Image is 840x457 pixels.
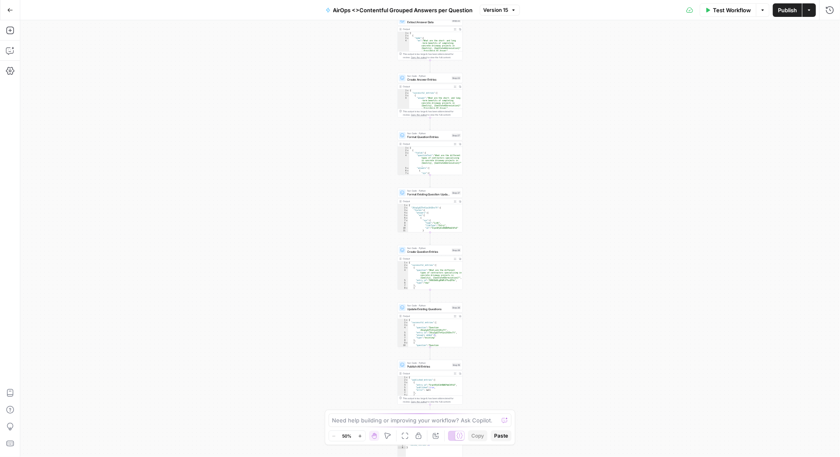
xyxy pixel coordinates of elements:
[430,117,431,130] g: Edge from step_23 to step_27
[468,430,487,441] button: Copy
[403,27,451,31] div: Output
[398,227,408,230] div: 10
[398,327,408,332] div: 4
[398,394,408,397] div: 8
[398,332,408,334] div: 5
[407,35,409,37] span: Toggle code folding, rows 2 through 41
[398,344,408,349] div: 10
[398,147,410,149] div: 1
[408,192,450,196] span: Format Existing Question Updates
[406,214,408,217] span: Toggle code folding, rows 5 through 27
[398,167,410,170] div: 5
[407,167,409,170] span: Toggle code folding, rows 5 through 13
[398,282,408,284] div: 6
[407,170,409,172] span: Toggle code folding, rows 6 through 12
[321,3,478,17] button: AirOps <>Contentful Grouped Answers per Question
[406,207,408,209] span: Toggle code folding, rows 2 through 30
[398,214,408,217] div: 5
[397,245,463,290] div: Run Code · PythonCreate Question EntriesStep 28Output{ "successful_entries":[ { "question":"What ...
[406,342,408,344] span: Toggle code folding, rows 9 through 14
[398,262,408,264] div: 1
[494,432,508,440] span: Paste
[411,56,427,59] span: Copy the output
[398,384,408,387] div: 4
[430,347,431,359] g: Edge from step_38 to step_16
[406,264,408,267] span: Toggle code folding, rows 2 through 88
[406,204,408,207] span: Toggle code folding, rows 1 through 782
[398,37,410,40] div: 3
[778,6,797,14] span: Publish
[408,304,450,307] span: Run Code · Python
[408,74,450,78] span: Run Code · Python
[406,212,408,214] span: Toggle code folding, rows 4 through 28
[398,339,408,342] div: 8
[407,32,409,35] span: Toggle code folding, rows 1 through 9962
[397,360,463,405] div: Run Code · PythonPublish All EntriesStep 16Output{ "published_entries":[ { "entry_id":"5rpnhPyUCd...
[398,219,408,222] div: 7
[398,40,410,52] div: 4
[408,77,450,81] span: Create Answer Entries
[398,170,410,172] div: 6
[398,97,410,110] div: 4
[407,152,409,154] span: Toggle code folding, rows 3 through 23
[407,147,409,149] span: Toggle code folding, rows 1 through 1436
[406,394,408,397] span: Toggle code folding, rows 8 through 12
[398,287,408,289] div: 8
[398,89,410,92] div: 1
[397,130,463,175] div: Run Code · PythonFormat Question EntriesStep 27Output[ { "fields":{ "questionText":"What are the ...
[398,152,410,154] div: 3
[398,232,408,235] div: 12
[403,142,451,146] div: Output
[403,257,451,260] div: Output
[398,322,408,324] div: 2
[452,76,461,80] div: Step 23
[398,337,408,339] div: 7
[408,135,450,139] span: Format Question Entries
[397,303,463,347] div: Run Code · PythonUpdate Existing QuestionsStep 38Output{ "successful_entries":[ { "question":"Que...
[398,392,408,394] div: 7
[397,16,463,60] div: Run Code · PythonExtract Answer DataStep 22Output[ { "name":{ "en":"What are the short- and long ...
[397,188,463,233] div: Run Code · PythonFormat Existing Question UpdatesStep 37Output{ "26iq1gXZTn4Jyu1hSEncTt":{ "field...
[398,269,408,279] div: 4
[403,372,451,375] div: Output
[403,397,461,403] div: This output is too large & has been abbreviated for review. to view the full content.
[430,60,431,72] g: Edge from step_22 to step_23
[408,20,450,24] span: Extract Answer Data
[406,287,408,289] span: Toggle code folding, rows 8 through 12
[406,324,408,327] span: Toggle code folding, rows 3 through 8
[411,400,427,403] span: Copy the output
[398,389,408,392] div: 6
[398,376,408,379] div: 1
[403,200,451,203] div: Output
[403,52,461,59] div: This output is too large & has been abbreviated for review. to view the full content.
[408,307,450,311] span: Update Existing Questions
[480,5,520,16] button: Version 15
[452,363,461,367] div: Step 16
[398,319,408,322] div: 1
[406,267,408,269] span: Toggle code folding, rows 3 through 7
[408,364,451,368] span: Publish All Entries
[398,379,408,381] div: 2
[406,217,408,219] span: Toggle code folding, rows 6 through 12
[398,224,408,227] div: 9
[408,249,450,254] span: Create Question Entries
[398,217,408,219] div: 6
[452,191,461,195] div: Step 37
[398,324,408,327] div: 3
[452,19,461,22] div: Step 22
[773,3,802,17] button: Publish
[430,289,431,302] g: Edge from step_28 to step_38
[471,432,484,440] span: Copy
[406,319,408,322] span: Toggle code folding, rows 1 through 177
[700,3,756,17] button: Test Workflow
[408,132,450,135] span: Run Code · Python
[398,267,408,269] div: 3
[713,6,751,14] span: Test Workflow
[411,114,427,116] span: Copy the output
[398,230,408,232] div: 11
[403,314,451,318] div: Output
[407,37,409,40] span: Toggle code folding, rows 3 through 5
[407,89,409,92] span: Toggle code folding, rows 1 through 1324
[406,209,408,212] span: Toggle code folding, rows 3 through 29
[398,342,408,344] div: 9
